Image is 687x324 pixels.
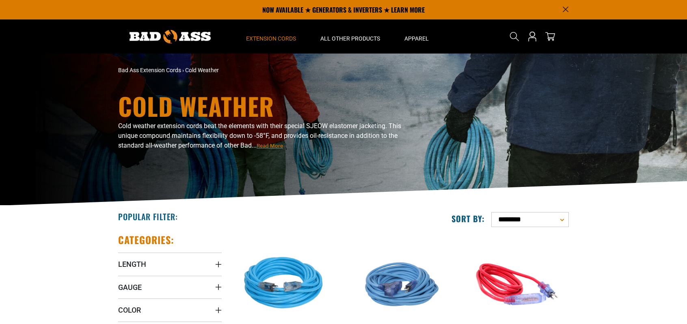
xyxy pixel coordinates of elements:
[308,19,392,54] summary: All Other Products
[508,30,521,43] summary: Search
[185,67,219,73] span: Cold Weather
[118,305,141,315] span: Color
[118,234,174,246] h2: Categories:
[452,213,485,224] label: Sort by:
[392,19,441,54] summary: Apparel
[257,143,283,149] span: Read More
[130,30,211,43] img: Bad Ass Extension Cords
[118,66,415,75] nav: breadcrumbs
[234,19,308,54] summary: Extension Cords
[118,67,181,73] a: Bad Ass Extension Cords
[118,94,415,118] h1: Cold Weather
[118,283,142,292] span: Gauge
[118,253,222,275] summary: Length
[118,298,222,321] summary: Color
[118,276,222,298] summary: Gauge
[118,211,178,222] h2: Popular Filter:
[118,122,401,149] span: Cold weather extension cords beat the elements with their special SJEOW elastomer jacketing. This...
[246,35,296,42] span: Extension Cords
[182,67,184,73] span: ›
[320,35,380,42] span: All Other Products
[118,260,146,269] span: Length
[404,35,429,42] span: Apparel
